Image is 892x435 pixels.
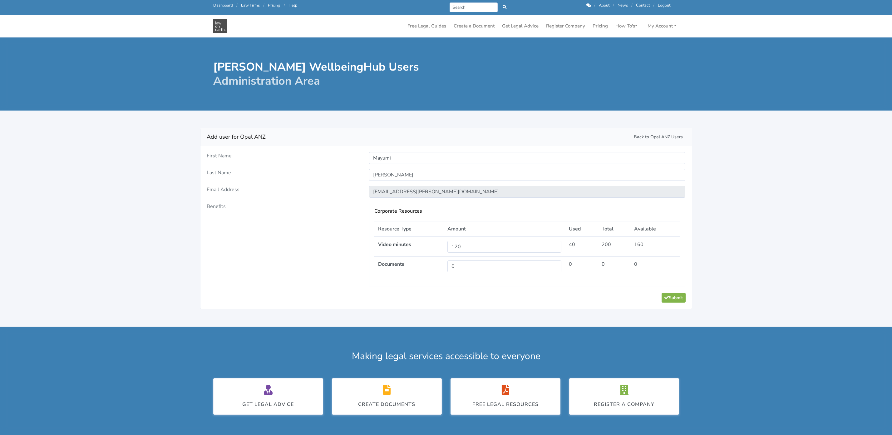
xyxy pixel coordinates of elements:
a: Free legal resources [451,378,560,415]
a: Logout [658,2,670,8]
span: / [653,2,654,8]
span: Administration Area [213,73,320,89]
th: Resource Type [374,221,444,237]
p: Last Name [207,169,361,177]
span: / [263,2,264,8]
p: Benefits [207,203,361,211]
a: Law Firms [241,2,260,8]
th: Total [598,221,631,237]
a: Pricing [268,2,280,8]
div: Making legal services accessible to everyone [209,349,683,363]
span: / [594,2,595,8]
div: Get Legal Advice [242,401,294,408]
a: Help [288,2,297,8]
span: / [236,2,238,8]
span: 0 [634,261,637,268]
span: 200 [602,241,611,248]
div: Create Documents [358,401,415,408]
a: Get Legal Advice [213,378,323,415]
a: Create a Document [451,20,497,32]
th: Video minutes [374,237,444,257]
a: Register a Company [569,378,679,415]
th: Documents [374,256,444,276]
th: Available [630,221,680,237]
a: Contact [636,2,650,8]
p: First Name [207,152,361,160]
a: News [618,2,628,8]
td: 0 [565,256,598,276]
p: Email Address [207,186,361,194]
a: Create Documents [332,378,442,415]
a: About [599,2,609,8]
a: Free Legal Guides [405,20,449,32]
div: Register a Company [594,401,654,408]
h6: Corporate Resources [374,208,680,214]
th: Amount [444,221,565,237]
a: Register Company [544,20,588,32]
h2: Add user for Opal ANZ [207,132,631,142]
span: 0 [602,261,605,268]
span: / [613,2,614,8]
a: Back to Opal ANZ Users [631,132,686,142]
button: Submit [662,293,686,303]
input: Search [450,2,498,12]
td: 40 [565,237,598,257]
a: How To's [613,20,640,32]
a: Dashboard [213,2,233,8]
h1: [PERSON_NAME] WellbeingHub Users [213,60,442,88]
a: Get Legal Advice [500,20,541,32]
a: Pricing [590,20,610,32]
a: My Account [645,20,679,32]
span: / [284,2,285,8]
span: 160 [634,241,643,248]
div: Free legal resources [472,401,539,408]
th: Used [565,221,598,237]
span: / [631,2,633,8]
img: Law On Earth [213,19,227,33]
